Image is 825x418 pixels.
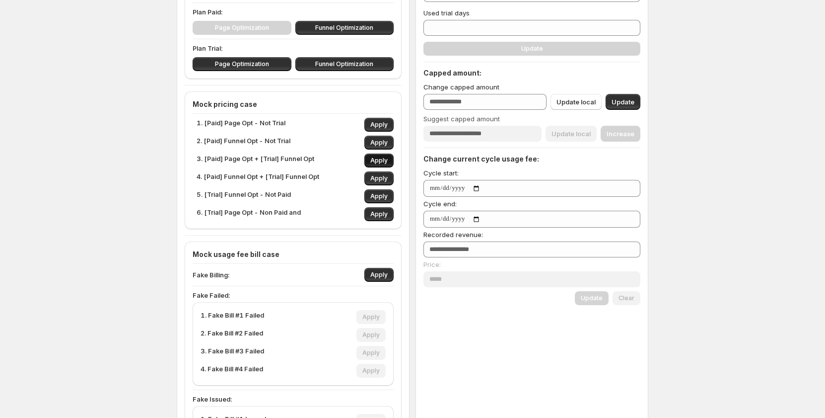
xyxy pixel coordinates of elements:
[193,270,229,280] p: Fake Billing:
[370,121,388,129] span: Apply
[606,94,640,110] button: Update
[193,394,394,404] p: Fake Issued:
[295,57,394,71] button: Funnel Optimization
[370,139,388,147] span: Apply
[364,189,394,203] button: Apply
[201,310,264,324] p: 1. Fake Bill #1 Failed
[295,21,394,35] button: Funnel Optimization
[215,60,269,68] span: Page Optimization
[364,118,394,132] button: Apply
[315,60,373,68] span: Funnel Optimization
[197,136,290,150] p: 2. [Paid] Funnel Opt - Not Trial
[423,68,640,78] h4: Capped amount:
[364,136,394,150] button: Apply
[315,24,373,32] span: Funnel Optimization
[423,9,470,17] span: Used trial days
[423,231,483,239] span: Recorded revenue:
[197,189,291,203] p: 5. [Trial] Funnel Opt - Not Paid
[364,154,394,167] button: Apply
[370,174,388,182] span: Apply
[193,7,394,17] p: Plan Paid:
[556,97,596,107] span: Update local
[423,200,457,208] span: Cycle end:
[201,364,263,378] p: 4. Fake Bill #4 Failed
[364,171,394,185] button: Apply
[193,99,394,109] h4: Mock pricing case
[201,346,264,360] p: 3. Fake Bill #3 Failed
[612,97,634,107] span: Update
[364,268,394,282] button: Apply
[193,43,394,53] p: Plan Trial:
[370,192,388,200] span: Apply
[423,83,499,91] span: Change capped amount
[423,115,500,123] span: Suggest capped amount
[197,171,319,185] p: 4. [Paid] Funnel Opt + [Trial] Funnel Opt
[193,290,394,300] p: Fake Failed:
[370,271,388,279] span: Apply
[193,250,394,259] h4: Mock usage fee bill case
[364,207,394,221] button: Apply
[423,260,441,268] span: Price:
[193,57,291,71] button: Page Optimization
[423,154,640,164] h4: Change current cycle usage fee:
[197,118,285,132] p: 1. [Paid] Page Opt - Not Trial
[370,157,388,165] span: Apply
[197,207,301,221] p: 6. [Trial] Page Opt - Non Paid and
[423,169,459,177] span: Cycle start:
[550,94,602,110] button: Update local
[201,328,263,342] p: 2. Fake Bill #2 Failed
[197,154,314,167] p: 3. [Paid] Page Opt + [Trial] Funnel Opt
[370,210,388,218] span: Apply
